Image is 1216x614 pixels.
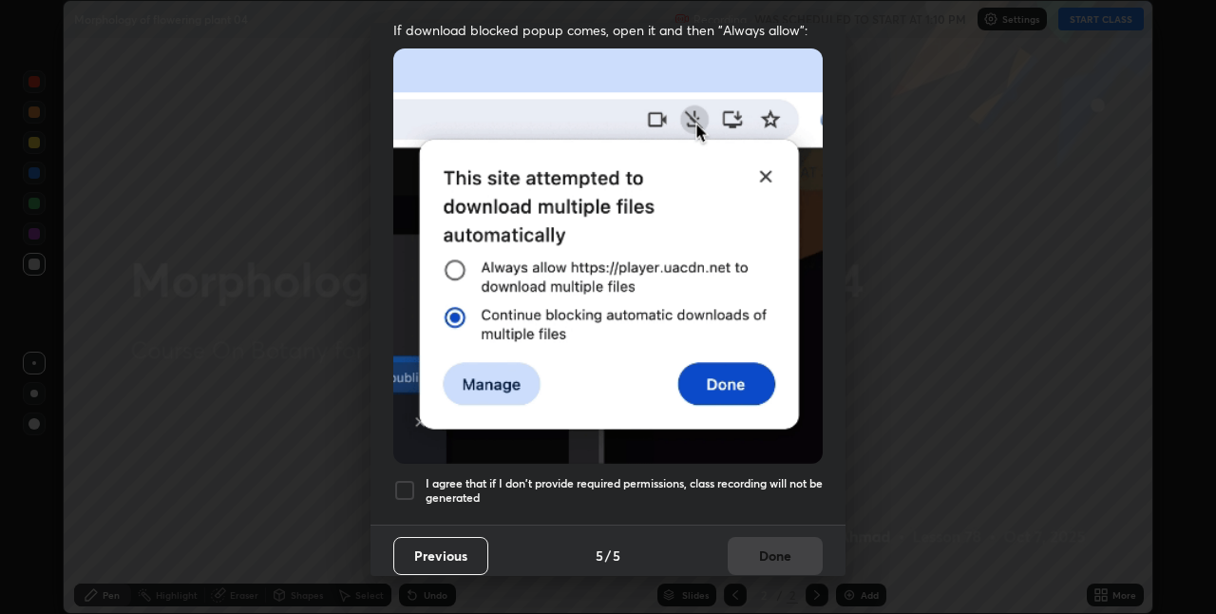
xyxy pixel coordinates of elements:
[613,546,620,566] h4: 5
[393,21,823,39] span: If download blocked popup comes, open it and then "Always allow":
[605,546,611,566] h4: /
[393,537,488,575] button: Previous
[426,476,823,506] h5: I agree that if I don't provide required permissions, class recording will not be generated
[393,48,823,464] img: downloads-permission-blocked.gif
[596,546,603,566] h4: 5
